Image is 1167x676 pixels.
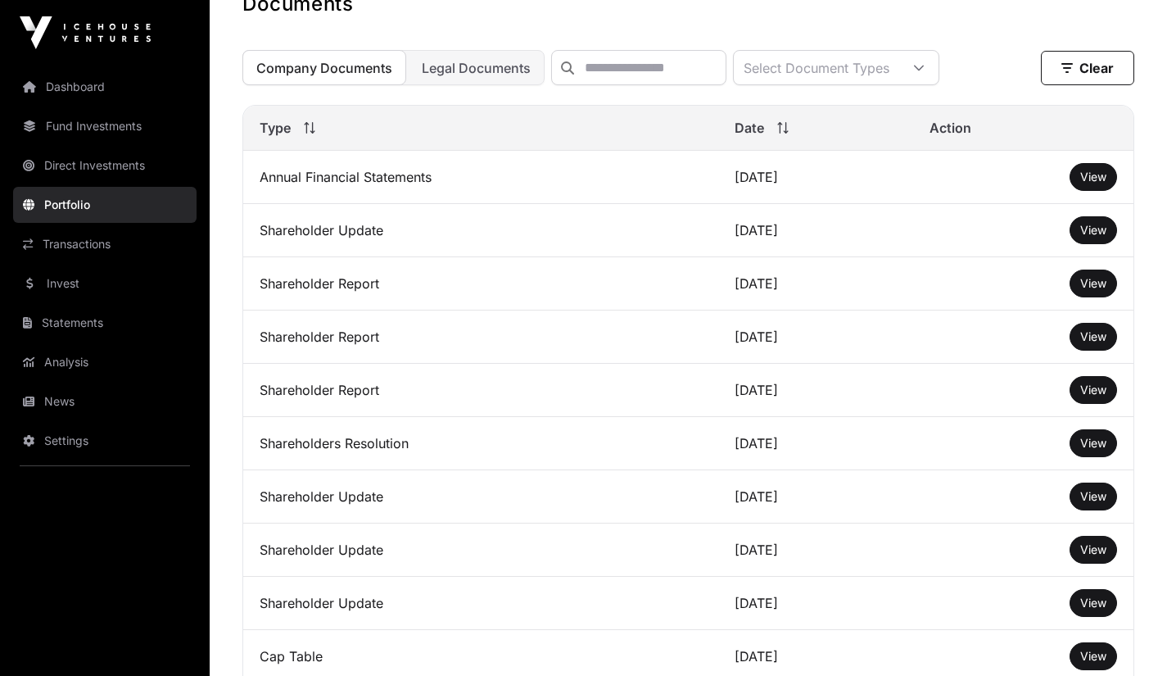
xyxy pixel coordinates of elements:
[1080,489,1106,503] span: View
[260,118,291,138] span: Type
[243,364,718,417] td: Shareholder Report
[13,108,197,144] a: Fund Investments
[243,524,718,577] td: Shareholder Update
[243,257,718,311] td: Shareholder Report
[1070,483,1117,510] button: View
[718,577,913,630] td: [DATE]
[1070,536,1117,564] button: View
[930,118,971,138] span: Action
[243,151,718,204] td: Annual Financial Statements
[1080,223,1106,237] span: View
[734,51,899,84] div: Select Document Types
[718,311,913,364] td: [DATE]
[718,204,913,257] td: [DATE]
[1080,595,1106,611] a: View
[13,423,197,459] a: Settings
[1080,542,1106,556] span: View
[1080,596,1106,610] span: View
[243,577,718,630] td: Shareholder Update
[13,344,197,380] a: Analysis
[1080,488,1106,505] a: View
[1080,383,1106,397] span: View
[1085,597,1167,676] iframe: Chat Widget
[242,50,406,85] button: Company Documents
[1041,51,1134,85] button: Clear
[20,16,151,49] img: Icehouse Ventures Logo
[1070,216,1117,244] button: View
[1070,642,1117,670] button: View
[243,417,718,470] td: Shareholders Resolution
[735,118,764,138] span: Date
[718,417,913,470] td: [DATE]
[13,383,197,420] a: News
[1070,429,1117,457] button: View
[1080,222,1106,238] a: View
[1080,436,1106,450] span: View
[718,364,913,417] td: [DATE]
[13,69,197,105] a: Dashboard
[1080,275,1106,292] a: View
[1070,323,1117,351] button: View
[1070,163,1117,191] button: View
[718,151,913,204] td: [DATE]
[243,470,718,524] td: Shareholder Update
[243,204,718,257] td: Shareholder Update
[13,265,197,302] a: Invest
[1080,649,1106,663] span: View
[13,226,197,262] a: Transactions
[1080,329,1106,343] span: View
[1080,329,1106,345] a: View
[718,257,913,311] td: [DATE]
[1080,170,1106,184] span: View
[13,147,197,184] a: Direct Investments
[718,470,913,524] td: [DATE]
[1070,589,1117,617] button: View
[1080,382,1106,398] a: View
[13,305,197,341] a: Statements
[256,60,392,76] span: Company Documents
[1080,276,1106,290] span: View
[1080,542,1106,558] a: View
[1070,270,1117,297] button: View
[13,187,197,223] a: Portfolio
[1080,648,1106,665] a: View
[243,311,718,364] td: Shareholder Report
[1070,376,1117,404] button: View
[718,524,913,577] td: [DATE]
[422,60,531,76] span: Legal Documents
[408,50,545,85] button: Legal Documents
[1080,169,1106,185] a: View
[1080,435,1106,451] a: View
